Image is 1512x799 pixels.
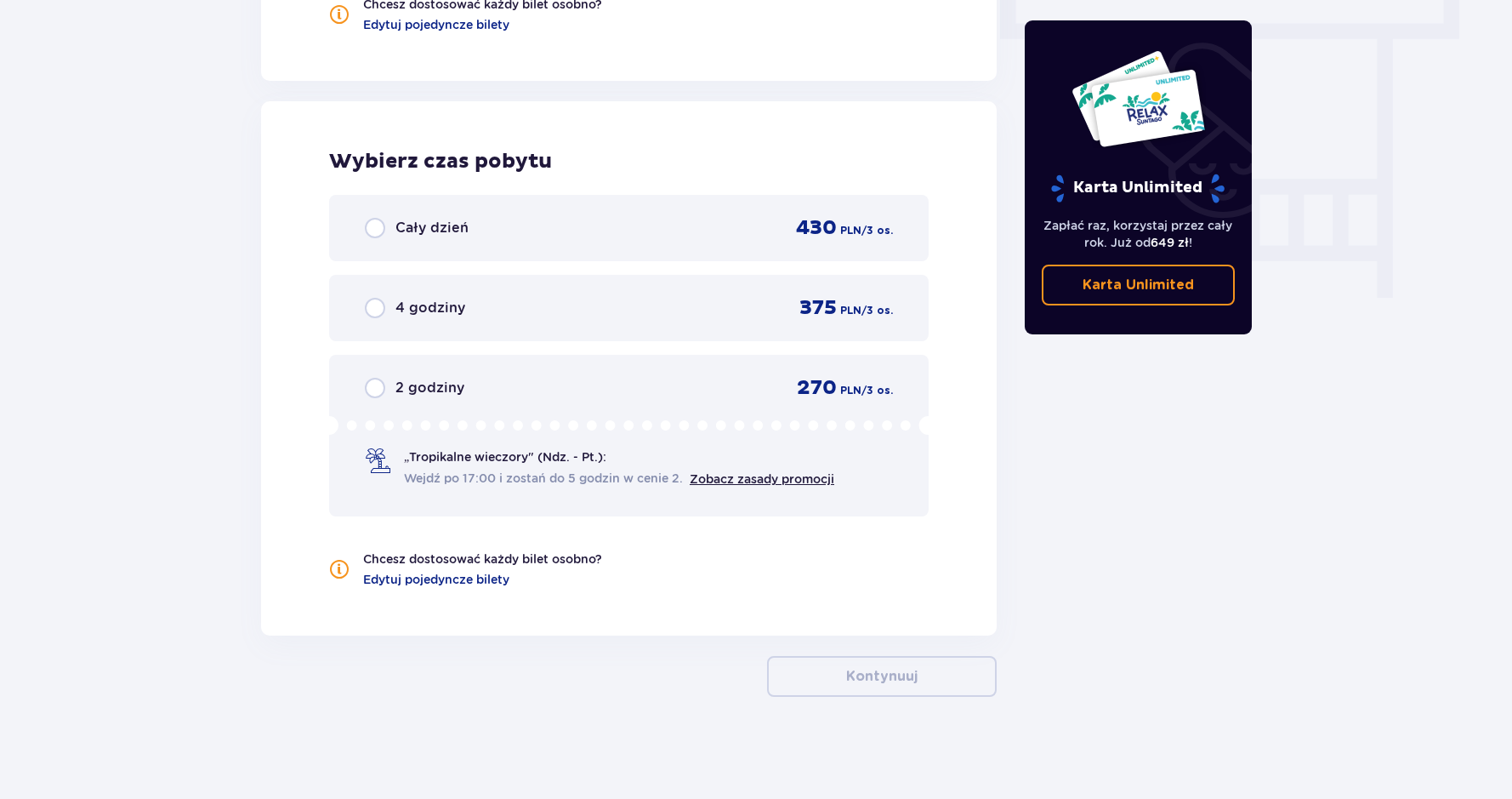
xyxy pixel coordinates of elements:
[395,299,465,317] span: 4 godziny
[363,16,509,33] a: Edytuj pojedyncze bilety
[329,149,929,174] h2: Wybierz czas pobytu
[1042,265,1236,305] a: Karta Unlimited
[404,470,683,487] span: Wejdź po 17:00 i zostań do 5 godzin w cenie 2.
[767,656,997,697] button: Kontynuuj
[861,223,893,238] span: / 3 os.
[1049,174,1226,203] p: Karta Unlimited
[363,551,602,568] p: Chcesz dostosować każdy bilet osobno?
[395,379,464,397] span: 2 godziny
[861,383,893,398] span: / 3 os.
[840,303,861,318] span: PLN
[363,571,509,588] a: Edytuj pojedyncze bilety
[1042,217,1236,251] p: Zapłać raz, korzystaj przez cały rok. Już od !
[797,375,837,401] span: 270
[404,448,606,465] span: „Tropikalne wieczory" (Ndz. - Pt.):
[840,223,861,238] span: PLN
[799,295,837,321] span: 375
[1071,49,1206,148] img: Dwie karty całoroczne do Suntago z napisem 'UNLIMITED RELAX', na białym tle z tropikalnymi liśćmi...
[690,472,834,486] a: Zobacz zasady promocji
[796,215,837,241] span: 430
[1151,236,1189,249] span: 649 zł
[861,303,893,318] span: / 3 os.
[846,667,918,686] p: Kontynuuj
[840,383,861,398] span: PLN
[395,219,469,237] span: Cały dzień
[1083,276,1194,294] p: Karta Unlimited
